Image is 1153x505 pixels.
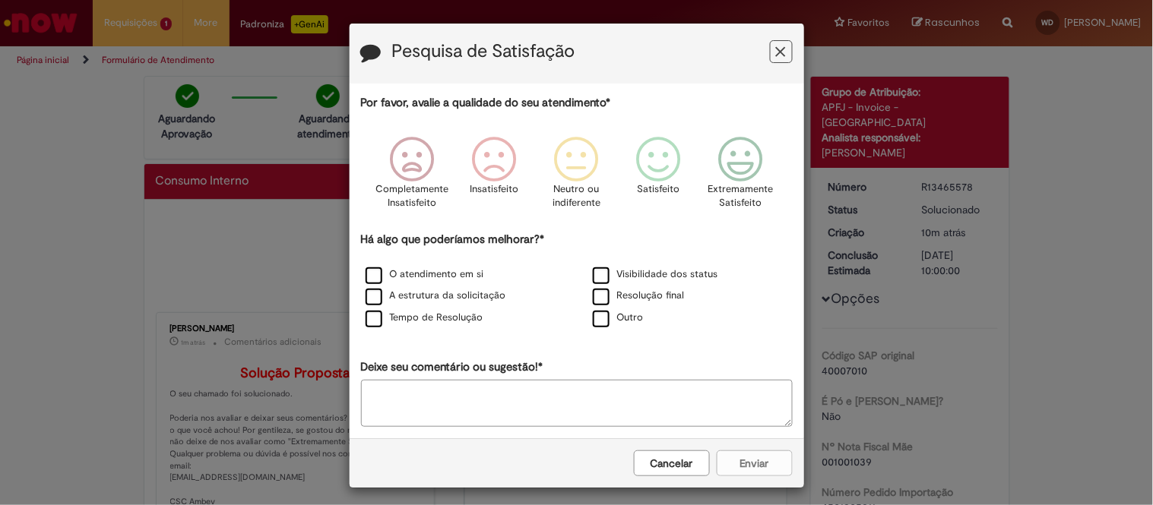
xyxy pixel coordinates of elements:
label: Visibilidade dos status [593,267,718,282]
label: A estrutura da solicitação [366,289,506,303]
label: Tempo de Resolução [366,311,483,325]
p: Completamente Insatisfeito [375,182,448,210]
div: Insatisfeito [455,125,533,229]
p: Satisfeito [638,182,680,197]
div: Completamente Insatisfeito [373,125,451,229]
label: Resolução final [593,289,685,303]
div: Há algo que poderíamos melhorar?* [361,232,793,330]
div: Satisfeito [620,125,698,229]
label: Por favor, avalie a qualidade do seu atendimento* [361,95,611,111]
p: Neutro ou indiferente [549,182,603,210]
p: Insatisfeito [470,182,518,197]
label: Deixe seu comentário ou sugestão!* [361,359,543,375]
label: Pesquisa de Satisfação [392,42,575,62]
div: Neutro ou indiferente [537,125,615,229]
p: Extremamente Satisfeito [708,182,774,210]
button: Cancelar [634,450,710,476]
div: Extremamente Satisfeito [702,125,780,229]
label: O atendimento em si [366,267,484,282]
label: Outro [593,311,644,325]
